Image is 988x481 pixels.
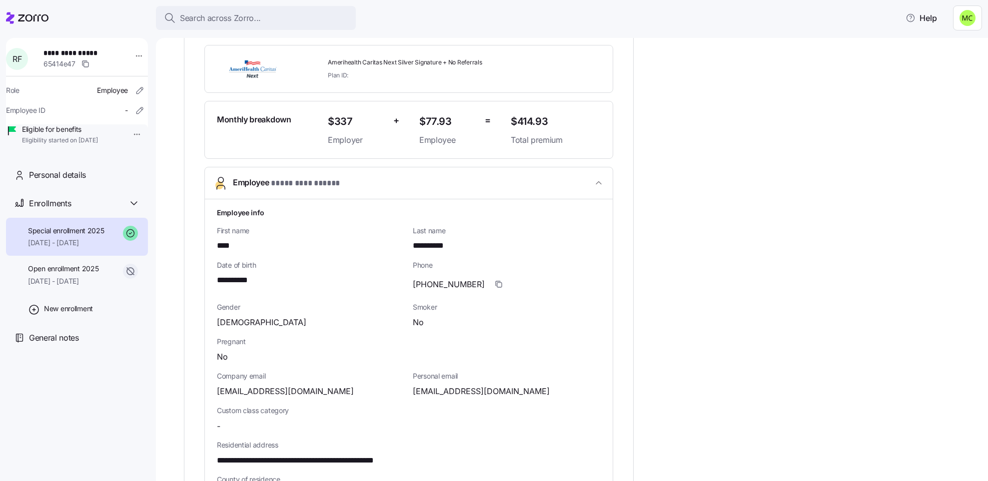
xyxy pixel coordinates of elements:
[413,260,601,270] span: Phone
[217,337,601,347] span: Pregnant
[43,59,75,69] span: 65414e47
[44,304,93,314] span: New enrollment
[328,113,385,130] span: $337
[22,136,98,145] span: Eligibility started on [DATE]
[29,169,86,181] span: Personal details
[511,113,601,130] span: $414.93
[217,440,601,450] span: Residential address
[29,197,71,210] span: Enrollments
[217,316,306,329] span: [DEMOGRAPHIC_DATA]
[898,8,945,28] button: Help
[6,105,45,115] span: Employee ID
[328,134,385,146] span: Employer
[217,302,405,312] span: Gender
[22,124,98,134] span: Eligible for benefits
[28,226,104,236] span: Special enrollment 2025
[906,12,937,24] span: Help
[12,55,21,63] span: R F
[156,6,356,30] button: Search across Zorro...
[125,105,128,115] span: -
[217,406,405,416] span: Custom class category
[413,385,550,398] span: [EMAIL_ADDRESS][DOMAIN_NAME]
[217,207,601,218] h1: Employee info
[419,113,477,130] span: $77.93
[217,260,405,270] span: Date of birth
[393,113,399,128] span: +
[960,10,976,26] img: fb6fbd1e9160ef83da3948286d18e3ea
[28,238,104,248] span: [DATE] - [DATE]
[29,332,79,344] span: General notes
[180,12,261,24] span: Search across Zorro...
[6,85,19,95] span: Role
[413,278,485,291] span: [PHONE_NUMBER]
[97,85,128,95] span: Employee
[328,71,348,79] span: Plan ID:
[217,420,220,433] span: -
[413,371,601,381] span: Personal email
[511,134,601,146] span: Total premium
[217,371,405,381] span: Company email
[217,226,405,236] span: First name
[217,113,291,126] span: Monthly breakdown
[485,113,491,128] span: =
[28,264,98,274] span: Open enrollment 2025
[217,351,228,363] span: No
[217,385,354,398] span: [EMAIL_ADDRESS][DOMAIN_NAME]
[328,58,503,67] span: Amerihealth Caritas Next Silver Signature + No Referrals
[413,302,601,312] span: Smoker
[28,276,98,286] span: [DATE] - [DATE]
[233,176,346,190] span: Employee
[413,316,424,329] span: No
[419,134,477,146] span: Employee
[413,226,601,236] span: Last name
[217,57,289,80] img: AmeriHealth Caritas Next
